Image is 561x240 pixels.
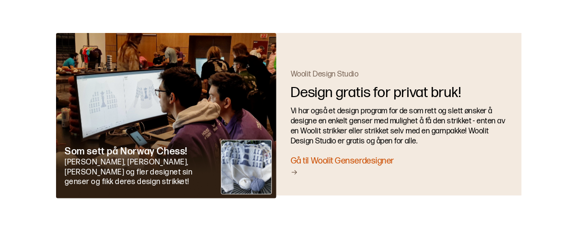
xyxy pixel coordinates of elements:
div: Som sett på Norway Chess ! [65,145,210,158]
div: Vi har også et design program for de som rett og slett ønsker å designe en enkelt genser med muli... [291,107,507,146]
img: Illustrasjon av Woolit Design Studio Pro [56,33,276,198]
div: Design gratis for privat bruk ! [291,84,507,102]
div: Woolit Design Studio [291,70,507,80]
div: [PERSON_NAME], [PERSON_NAME], [PERSON_NAME] og fler designet sin genser og fikk deres design stri... [65,158,210,187]
a: Gå til Woolit Genserdesigner [291,155,507,178]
